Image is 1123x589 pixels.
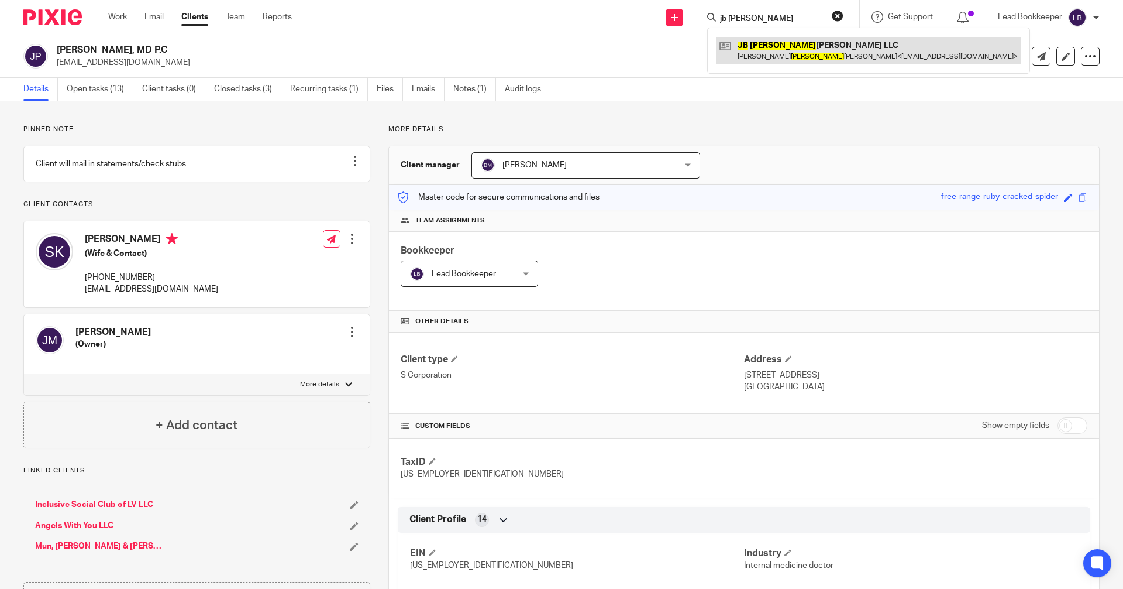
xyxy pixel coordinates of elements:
[401,422,744,431] h4: CUSTOM FIELDS
[832,10,843,22] button: Clear
[85,283,218,295] p: [EMAIL_ADDRESS][DOMAIN_NAME]
[744,369,1087,381] p: [STREET_ADDRESS]
[941,191,1058,204] div: free-range-ruby-cracked-spider
[1068,8,1087,27] img: svg%3E
[181,11,208,23] a: Clients
[226,11,245,23] a: Team
[35,540,164,552] a: Mun, [PERSON_NAME] & [PERSON_NAME]
[410,561,573,570] span: [US_EMPLOYER_IDENTIFICATION_NUMBER]
[982,420,1049,432] label: Show empty fields
[401,159,460,171] h3: Client manager
[744,381,1087,393] p: [GEOGRAPHIC_DATA]
[410,547,744,560] h4: EIN
[85,248,218,259] h5: (Wife & Contact)
[144,11,164,23] a: Email
[744,547,1078,560] h4: Industry
[23,125,370,134] p: Pinned note
[401,246,454,255] span: Bookkeeper
[85,233,218,248] h4: [PERSON_NAME]
[477,513,487,525] span: 14
[412,78,445,101] a: Emails
[401,354,744,366] h4: Client type
[85,272,218,283] p: [PHONE_NUMBER]
[502,161,567,169] span: [PERSON_NAME]
[744,354,1087,366] h4: Address
[36,233,73,270] img: svg%3E
[57,44,764,56] h2: [PERSON_NAME], MD P.C
[388,125,1100,134] p: More details
[377,78,403,101] a: Files
[23,44,48,69] img: svg%3E
[453,78,496,101] a: Notes (1)
[23,200,370,209] p: Client contacts
[23,78,58,101] a: Details
[888,13,933,21] span: Get Support
[75,326,151,338] h4: [PERSON_NAME]
[108,11,127,23] a: Work
[415,216,485,225] span: Team assignments
[57,57,941,69] p: [EMAIL_ADDRESS][DOMAIN_NAME]
[398,191,600,203] p: Master code for secure communications and files
[505,78,550,101] a: Audit logs
[432,270,496,278] span: Lead Bookkeeper
[409,513,466,526] span: Client Profile
[23,466,370,475] p: Linked clients
[166,233,178,245] i: Primary
[719,14,824,25] input: Search
[481,158,495,172] img: svg%3E
[415,317,469,326] span: Other details
[290,78,368,101] a: Recurring tasks (1)
[35,499,153,511] a: Inclusive Social Club of LV LLC
[401,369,744,381] p: S Corporation
[998,11,1062,23] p: Lead Bookkeeper
[23,9,82,25] img: Pixie
[410,267,424,281] img: svg%3E
[67,78,133,101] a: Open tasks (13)
[401,456,744,468] h4: TaxID
[75,338,151,350] h5: (Owner)
[263,11,292,23] a: Reports
[300,380,339,389] p: More details
[36,326,64,354] img: svg%3E
[401,470,564,478] span: [US_EMPLOYER_IDENTIFICATION_NUMBER]
[142,78,205,101] a: Client tasks (0)
[744,561,833,570] span: Internal medicine doctor
[156,416,237,434] h4: + Add contact
[35,520,113,532] a: Angels With You LLC
[214,78,281,101] a: Closed tasks (3)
